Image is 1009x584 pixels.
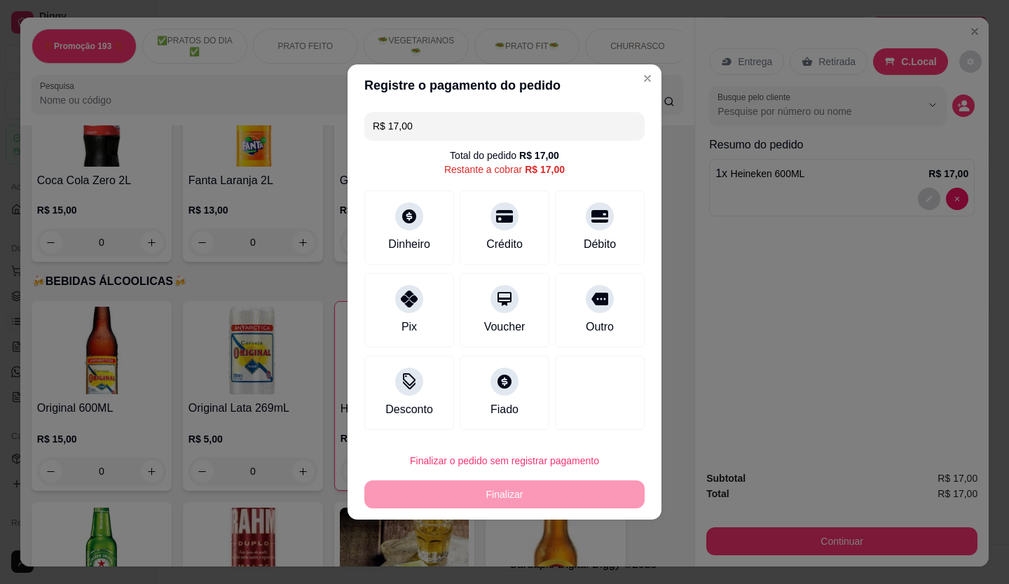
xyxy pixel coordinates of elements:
div: Outro [586,319,614,335]
button: Finalizar o pedido sem registrar pagamento [364,447,645,475]
div: Fiado [490,401,519,418]
div: R$ 17,00 [525,162,565,176]
header: Registre o pagamento do pedido [348,64,661,106]
div: Débito [584,236,616,253]
input: Ex.: hambúrguer de cordeiro [373,112,636,140]
div: R$ 17,00 [519,148,559,162]
div: Dinheiro [388,236,430,253]
div: Pix [401,319,417,335]
div: Crédito [486,236,523,253]
div: Desconto [385,401,433,418]
div: Restante a cobrar [444,162,565,176]
div: Voucher [484,319,526,335]
button: Close [636,67,659,90]
div: Total do pedido [450,148,559,162]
